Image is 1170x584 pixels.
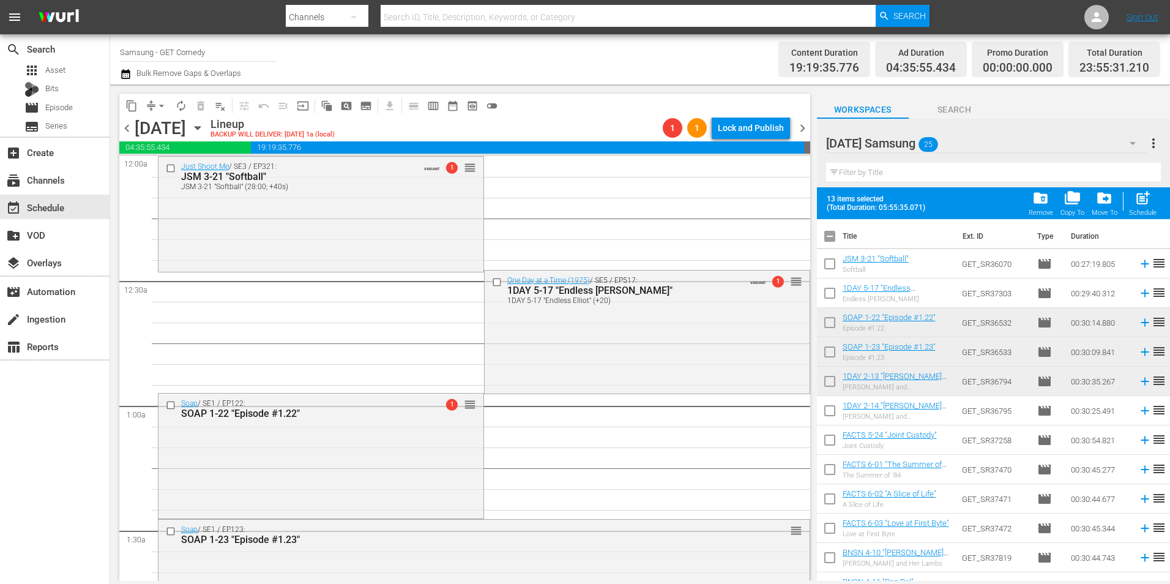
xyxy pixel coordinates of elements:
div: Lineup [211,118,335,131]
span: Create [6,146,21,160]
button: Schedule [1125,186,1160,220]
span: reorder [1152,520,1166,535]
span: reorder [1152,432,1166,447]
th: Ext. ID [955,219,1029,253]
div: Schedule [1129,209,1157,217]
span: 00:00:00.000 [983,61,1053,75]
span: reorder [1152,344,1166,359]
span: autorenew_outlined [175,100,187,112]
span: playlist_remove_outlined [214,100,226,112]
span: Episode [1037,403,1052,418]
div: Bits [24,82,39,97]
td: GET_SR37471 [957,484,1032,514]
td: GET_SR37819 [957,543,1032,572]
span: 1 [687,123,707,133]
a: Sign Out [1127,12,1158,22]
span: 13 items selected [827,195,931,203]
span: Update Metadata from Key Asset [293,96,313,116]
div: SOAP 1-23 "Episode #1.23" [181,534,741,545]
span: Overlays [6,256,21,271]
a: FACTS 6-03 "Love at First Byte" [843,518,949,528]
div: SOAP 1-22 "Episode #1.22" [181,408,421,419]
span: reorder [1152,373,1166,388]
span: 1 [663,123,682,133]
span: Schedule [6,201,21,215]
td: 00:27:19.805 [1066,249,1133,279]
span: 00:04:28.790 [804,141,810,154]
span: reorder [1152,315,1166,329]
td: GET_SR37472 [957,514,1032,543]
button: Remove [1025,186,1057,220]
span: reorder [1152,491,1166,506]
span: Ingestion [6,312,21,327]
span: Episode [1037,345,1052,359]
span: Reports [6,340,21,354]
span: Clear Lineup [211,96,230,116]
span: Week Calendar View [423,96,443,116]
span: Workspaces [817,102,909,118]
span: Search [6,42,21,57]
td: 00:30:54.821 [1066,425,1133,455]
span: folder_delete [1032,190,1049,206]
span: Episode [1037,315,1052,330]
span: 04:35:55.434 [119,141,251,154]
button: reorder [464,161,476,173]
span: auto_awesome_motion_outlined [321,100,333,112]
span: Refresh All Search Blocks [313,94,337,118]
div: Total Duration [1079,44,1149,61]
svg: Add to Schedule [1138,551,1152,564]
span: Customize Events [230,94,254,118]
span: input [297,100,309,112]
span: reorder [790,524,802,537]
span: Episode [1037,256,1052,271]
span: Fill episodes with ad slates [274,96,293,116]
a: 1DAY 2-14 "[PERSON_NAME] and [PERSON_NAME]: Part 2" [843,401,947,419]
span: calendar_view_week_outlined [427,100,439,112]
span: post_add [1135,190,1151,206]
span: Create Search Block [337,96,356,116]
td: 00:30:35.267 [1066,367,1133,396]
button: Lock and Publish [712,117,790,139]
span: (Total Duration: 05:55:35.071) [827,203,931,212]
span: Search [909,102,1000,118]
span: 1 [446,162,458,173]
span: reorder [1152,403,1166,417]
button: Move To [1088,186,1121,220]
td: GET_SR36532 [957,308,1032,337]
div: / SE3 / EP321: [181,162,418,191]
span: Add to Schedule [1125,186,1160,220]
div: Copy To [1060,209,1084,217]
span: 19:19:35.776 [789,61,859,75]
span: VOD [6,228,21,243]
span: Search [893,5,926,27]
span: compress [145,100,157,112]
span: reorder [1152,462,1166,476]
a: Soap [181,399,198,408]
div: Lock and Publish [718,117,784,139]
div: [PERSON_NAME] and [PERSON_NAME]: Part 2 [843,413,953,421]
div: Promo Duration [983,44,1053,61]
div: [PERSON_NAME] and Her Lambs [843,560,953,567]
td: GET_SR37470 [957,455,1032,484]
span: movie [1037,286,1052,301]
span: Revert to Primary Episode [254,96,274,116]
span: Episode [45,102,73,114]
div: Move To [1092,209,1117,217]
span: 1 [772,275,783,287]
div: Ad Duration [886,44,956,61]
span: pageview_outlined [340,100,352,112]
a: Soap [181,525,198,534]
button: reorder [790,524,802,536]
span: menu [7,10,22,24]
td: GET_SR36795 [957,396,1032,425]
span: Episode [1037,550,1052,565]
svg: Add to Schedule [1138,257,1152,271]
span: chevron_right [795,121,810,136]
span: reorder [464,161,476,174]
span: reorder [1152,550,1166,564]
div: Joint Custody [843,442,937,450]
div: [PERSON_NAME] and [PERSON_NAME]: Part 1 [843,383,953,391]
button: Copy To [1057,186,1088,220]
div: JSM 3-21 "Softball" [181,171,418,182]
a: BNSN 4-10 "[PERSON_NAME] and Her Lambs" [843,548,948,566]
